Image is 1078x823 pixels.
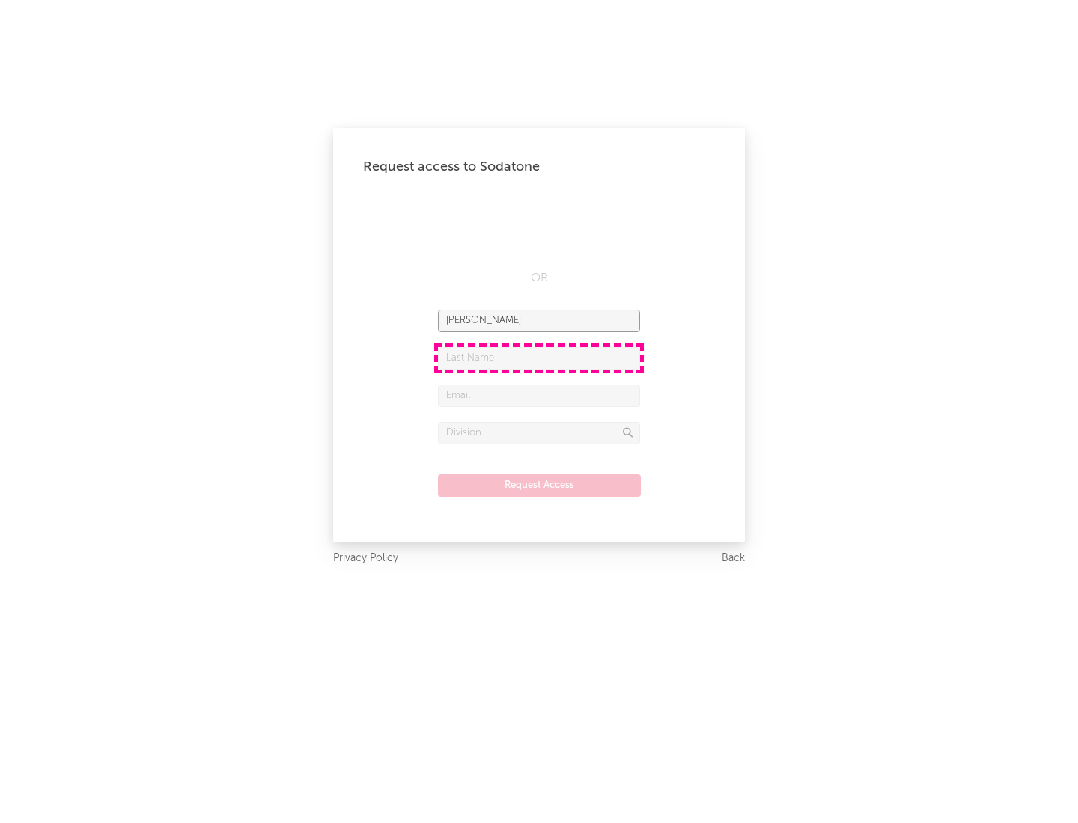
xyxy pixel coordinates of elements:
input: Last Name [438,347,640,370]
a: Back [722,549,745,568]
button: Request Access [438,474,641,497]
input: First Name [438,310,640,332]
a: Privacy Policy [333,549,398,568]
div: OR [438,269,640,287]
input: Email [438,385,640,407]
div: Request access to Sodatone [363,158,715,176]
input: Division [438,422,640,444]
